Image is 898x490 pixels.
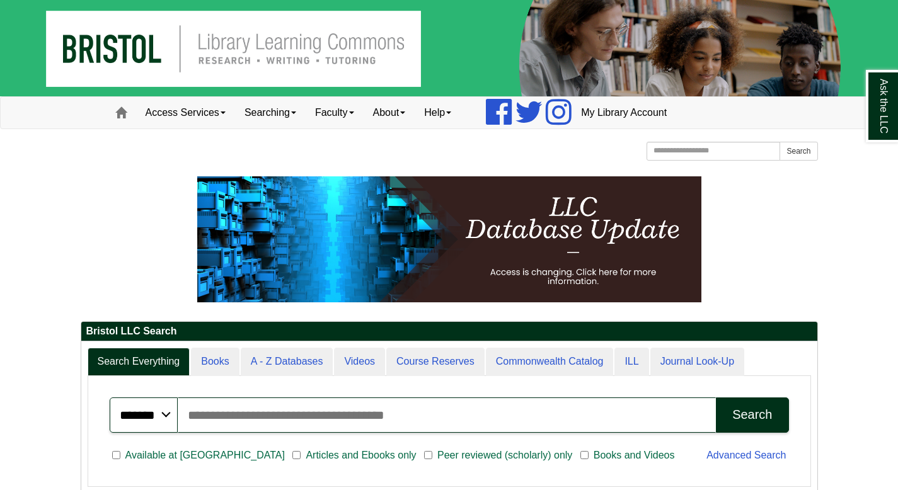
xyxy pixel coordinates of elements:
input: Books and Videos [580,450,589,461]
a: Help [415,97,461,128]
a: Course Reserves [386,348,485,376]
a: Journal Look-Up [650,348,744,376]
input: Peer reviewed (scholarly) only [424,450,432,461]
a: Search Everything [88,348,190,376]
a: ILL [614,348,648,376]
span: Available at [GEOGRAPHIC_DATA] [120,448,290,463]
a: Advanced Search [706,450,786,460]
a: Books [191,348,239,376]
img: HTML tutorial [197,176,701,302]
div: Search [732,407,772,422]
a: My Library Account [572,97,676,128]
input: Available at [GEOGRAPHIC_DATA] [112,450,120,461]
button: Search [780,142,817,161]
a: Searching [235,97,306,128]
a: Access Services [136,97,235,128]
h2: Bristol LLC Search [81,322,817,341]
a: A - Z Databases [241,348,333,376]
a: Faculty [306,97,364,128]
span: Books and Videos [589,448,680,463]
span: Peer reviewed (scholarly) only [432,448,577,463]
a: About [364,97,415,128]
a: Commonwealth Catalog [486,348,614,376]
button: Search [716,397,788,433]
a: Videos [334,348,385,376]
span: Articles and Ebooks only [301,448,421,463]
input: Articles and Ebooks only [292,450,301,461]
